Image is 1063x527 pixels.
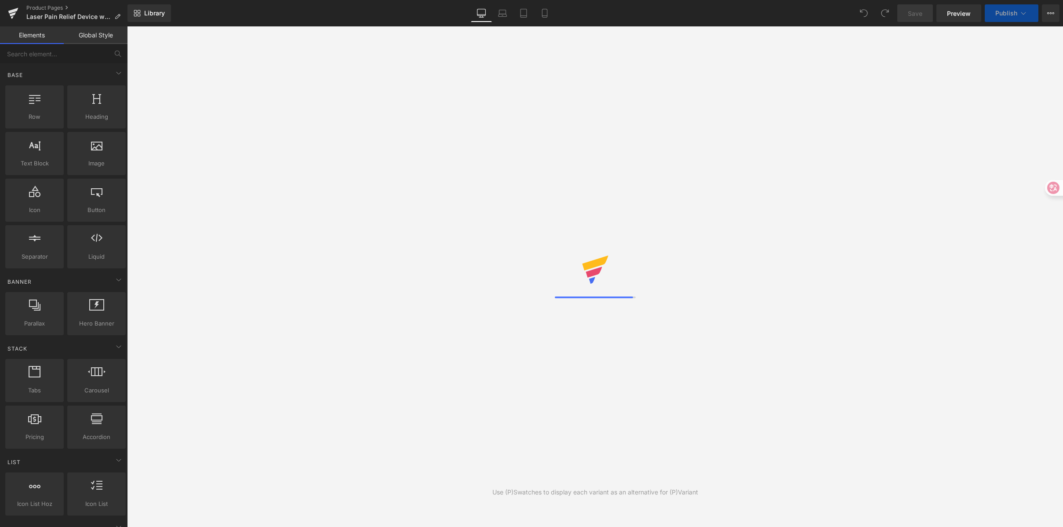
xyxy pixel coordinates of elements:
button: Publish [985,4,1038,22]
span: Laser Pain Relief Device with TENS-2.0-202411 [26,13,111,20]
span: Banner [7,278,33,286]
span: Publish [995,10,1017,17]
span: Heading [70,112,123,121]
a: Tablet [513,4,534,22]
span: Icon List [70,499,123,509]
button: Redo [876,4,894,22]
a: Preview [936,4,981,22]
span: Preview [947,9,971,18]
span: Accordion [70,432,123,442]
button: Undo [855,4,873,22]
span: Save [908,9,922,18]
span: Base [7,71,24,79]
span: Carousel [70,386,123,395]
span: Row [8,112,61,121]
span: Pricing [8,432,61,442]
span: Hero Banner [70,319,123,328]
a: Desktop [471,4,492,22]
span: List [7,458,22,466]
span: Icon List Hoz [8,499,61,509]
span: Library [144,9,165,17]
a: New Library [127,4,171,22]
button: More [1042,4,1059,22]
span: Button [70,205,123,215]
a: Global Style [64,26,127,44]
span: Text Block [8,159,61,168]
span: Liquid [70,252,123,261]
span: Image [70,159,123,168]
span: Parallax [8,319,61,328]
span: Separator [8,252,61,261]
span: Tabs [8,386,61,395]
span: Icon [8,205,61,215]
span: Stack [7,344,28,353]
div: Use (P)Swatches to display each variant as an alternative for (P)Variant [492,487,698,497]
a: Product Pages [26,4,127,11]
a: Mobile [534,4,555,22]
a: Laptop [492,4,513,22]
